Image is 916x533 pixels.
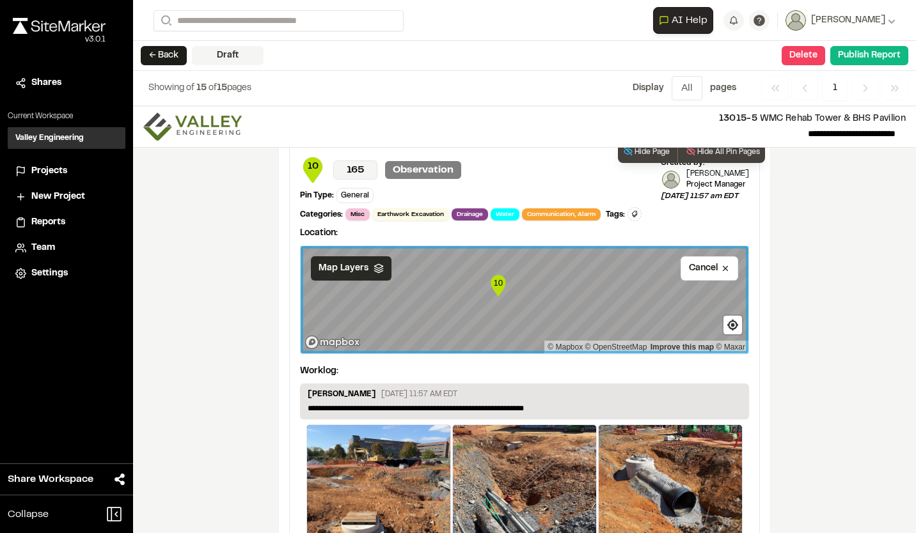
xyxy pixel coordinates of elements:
p: Project Manager [686,179,749,190]
div: Tags: [606,209,625,220]
nav: Navigation [762,76,908,100]
a: Maxar [716,343,745,351]
button: Hide All Pin Pages [677,141,765,163]
span: 15 [217,84,227,92]
span: AI Help [672,13,707,28]
p: [DATE] 11:57 am EDT [661,190,749,202]
button: [PERSON_NAME] [786,10,896,31]
div: Oh geez...please don't... [13,34,106,45]
span: Water [491,208,519,220]
p: [PERSON_NAME] [308,389,376,403]
div: Open AI Assistant [653,7,718,34]
span: 13015-5 [719,115,757,123]
img: file [143,112,242,141]
p: Current Workspace [8,111,125,122]
span: Misc [345,208,370,220]
button: Cancel [681,256,738,281]
a: Projects [15,164,118,178]
p: WMC Rehab Tower & BHS Pavilion [252,112,906,126]
span: Settings [31,266,68,281]
button: All [672,76,702,100]
div: General [336,188,374,203]
a: New Project [15,190,118,204]
div: Created by: [661,157,749,169]
p: [PERSON_NAME] [686,169,749,180]
button: Open AI Assistant [653,7,713,34]
span: Earthwork Excavation [372,208,449,220]
button: Find my location [723,316,742,334]
div: Map marker [489,273,508,298]
span: 15 [196,84,207,92]
p: page s [710,81,736,95]
a: Settings [15,266,118,281]
a: Mapbox logo [304,335,361,350]
div: Draft [192,46,264,65]
span: Team [31,241,55,255]
span: [PERSON_NAME] [811,13,885,27]
p: [DATE] 11:57 AM EDT [381,389,457,400]
span: New Project [31,190,85,204]
p: Display [633,81,664,95]
p: of pages [148,81,251,95]
a: OpenStreetMap [585,343,647,351]
a: Mapbox [548,343,583,351]
a: Map feedback [651,343,714,351]
button: Publish Report [830,46,908,65]
span: Collapse [8,507,49,522]
canvas: Map [301,246,748,353]
button: Delete [782,46,825,65]
span: Reports [31,215,65,229]
img: User [786,10,806,31]
span: Communication, Alarm [522,208,601,220]
span: Showing of [148,84,196,92]
a: Team [15,241,118,255]
span: 1 [823,76,847,100]
p: Observation [385,161,461,179]
h3: Valley Engineering [15,132,84,144]
button: ← Back [141,46,187,65]
span: Shares [31,76,61,90]
span: Share Workspace [8,472,93,487]
a: Reports [15,215,118,229]
p: 165 [333,160,377,180]
button: Hide Page [618,141,675,163]
text: 10 [493,278,503,288]
p: Location: [300,226,749,240]
div: Pin Type: [300,190,334,201]
span: Projects [31,164,67,178]
span: Map Layers [319,261,368,275]
a: Shares [15,76,118,90]
div: Categories: [300,209,343,220]
button: Search [154,10,177,31]
span: 10 [300,160,326,174]
p: Worklog: [300,364,338,378]
button: Edit Tags [628,207,642,221]
span: Drainage [452,208,488,220]
img: rebrand.png [13,18,106,34]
